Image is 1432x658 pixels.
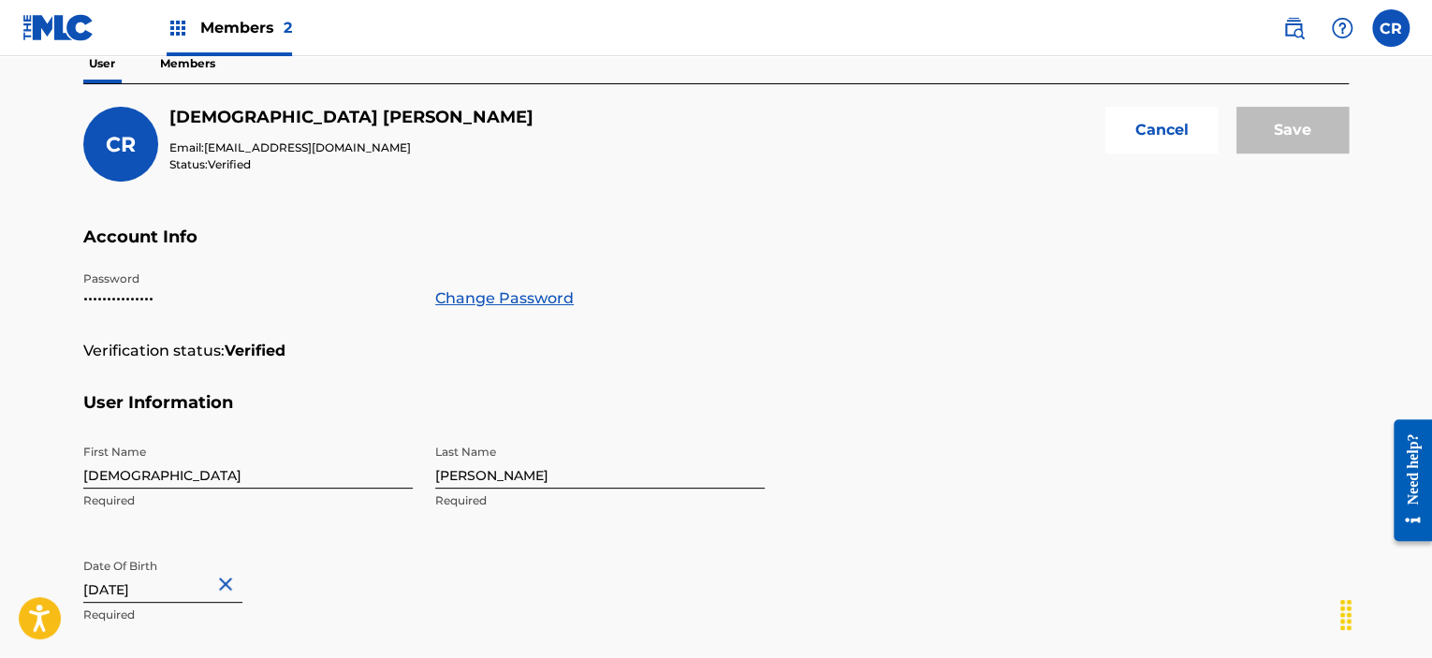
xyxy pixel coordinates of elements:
img: search [1282,17,1305,39]
a: Change Password [435,287,574,310]
div: Help [1323,9,1361,47]
p: Required [435,492,765,509]
h5: Christian Rector [169,107,533,128]
button: Close [214,555,242,612]
button: Cancel [1105,107,1218,154]
img: help [1331,17,1353,39]
div: User Menu [1372,9,1410,47]
iframe: Chat Widget [1338,568,1432,658]
p: Required [83,607,413,623]
h5: Account Info [83,227,1349,271]
span: 2 [284,19,292,37]
p: Required [83,492,413,509]
p: Members [154,44,221,83]
p: Password [83,271,413,287]
span: [EMAIL_ADDRESS][DOMAIN_NAME] [204,140,411,154]
p: Verification status: [83,340,225,362]
span: CR [106,132,136,157]
strong: Verified [225,340,285,362]
p: User [83,44,121,83]
span: Members [200,17,292,38]
a: Public Search [1275,9,1312,47]
iframe: Resource Center [1380,405,1432,556]
img: Top Rightsholders [167,17,189,39]
img: MLC Logo [22,14,95,41]
div: Drag [1331,587,1361,643]
span: Verified [208,157,251,171]
h5: User Information [83,392,1349,436]
p: Email: [169,139,533,156]
p: ••••••••••••••• [83,287,413,310]
p: Status: [169,156,533,173]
